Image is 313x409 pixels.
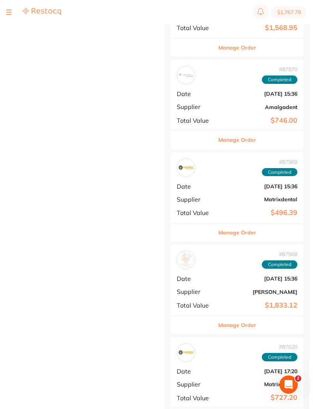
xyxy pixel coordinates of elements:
span: # 87968 [262,251,297,257]
b: $1,833.12 [221,302,297,310]
span: Date [177,183,215,190]
button: Manage Order [218,131,256,149]
img: Matrixdental [179,345,193,360]
button: Manage Order [218,223,256,242]
b: [PERSON_NAME] [221,289,297,295]
span: Date [177,90,215,97]
b: [DATE] 15:36 [221,183,297,189]
img: Matrixdental [179,160,193,175]
iframe: Intercom live chat [279,375,298,394]
span: Date [177,368,215,375]
span: Supplier [177,381,215,388]
b: $496.39 [221,209,297,217]
img: Amalgadent [179,68,193,82]
span: Total Value [177,209,215,216]
b: Matrixdental [221,196,297,202]
span: Supplier [177,196,215,203]
b: $1,568.95 [221,24,297,32]
span: # 87970 [262,66,297,72]
b: [DATE] 17:20 [221,368,297,374]
span: Completed [262,353,297,361]
span: Completed [262,75,297,84]
b: Matrixdental [221,381,297,387]
span: Total Value [177,302,215,309]
b: $727.20 [221,394,297,402]
button: Manage Order [218,38,256,57]
span: # 87969 [262,159,297,165]
span: Date [177,275,215,282]
span: Completed [262,168,297,176]
b: [DATE] 15:36 [221,276,297,282]
img: Henry Schein Halas [179,253,193,267]
img: Restocq Logo [23,8,61,16]
span: Completed [262,260,297,269]
span: Supplier [177,288,215,295]
button: $1,767.79 [271,6,307,18]
span: Supplier [177,103,215,110]
span: Total Value [177,24,215,31]
b: [DATE] 15:36 [221,91,297,97]
span: 2 [295,375,301,382]
span: # 87620 [262,344,297,350]
b: $746.00 [221,117,297,125]
a: Restocq Logo [23,8,61,17]
span: Total Value [177,395,215,401]
button: Manage Order [218,316,256,334]
b: Amalgadent [221,104,297,110]
span: Total Value [177,117,215,124]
